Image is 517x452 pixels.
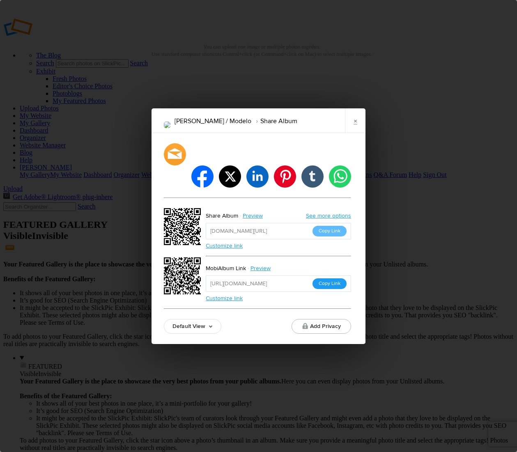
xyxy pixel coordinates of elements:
a: Preview [238,211,269,221]
div: Share Album [206,211,238,221]
a: Customize link [206,242,243,249]
li: whatsapp [329,165,351,188]
li: facebook [191,165,214,188]
a: See more options [306,212,351,219]
a: Customize link [206,295,243,302]
div: https://slickpic.us/184592220cD5 [164,257,203,297]
img: DSC_2124-Editar.png [164,122,170,128]
li: tumblr [301,165,324,188]
button: Add Privacy [292,319,351,334]
li: pinterest [274,165,296,188]
li: Share Album [251,114,297,128]
div: MobiAlbum Link [206,263,246,274]
li: twitter [219,165,241,188]
a: × [345,108,365,133]
a: Default View [164,319,221,334]
div: https://slickpic.us/18459221DNDj [164,208,203,248]
li: [PERSON_NAME] / Modelo [175,114,251,128]
li: linkedin [246,165,269,188]
a: Preview [246,263,277,274]
button: Copy Link [312,278,347,289]
button: Copy Link [312,226,347,236]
